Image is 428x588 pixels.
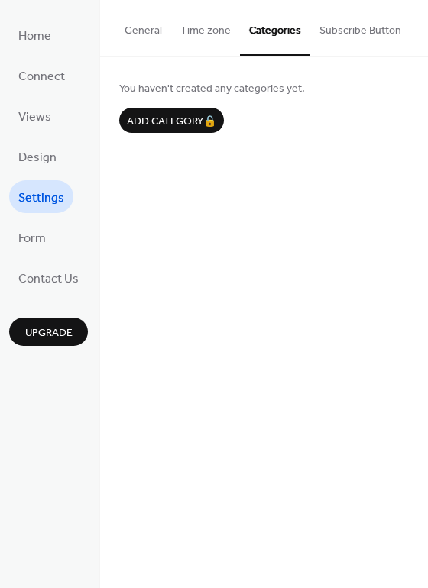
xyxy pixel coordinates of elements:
button: Upgrade [9,318,88,346]
span: Home [18,24,51,48]
a: Contact Us [9,261,88,294]
a: Home [9,18,60,51]
span: You haven't created any categories yet. [119,81,409,97]
span: Settings [18,186,64,210]
a: Views [9,99,60,132]
span: Design [18,146,57,170]
a: Form [9,221,55,254]
a: Settings [9,180,73,213]
span: Connect [18,65,65,89]
a: Design [9,140,66,173]
span: Views [18,105,51,129]
span: Form [18,227,46,250]
span: Contact Us [18,267,79,291]
a: Connect [9,59,74,92]
span: Upgrade [25,325,73,341]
